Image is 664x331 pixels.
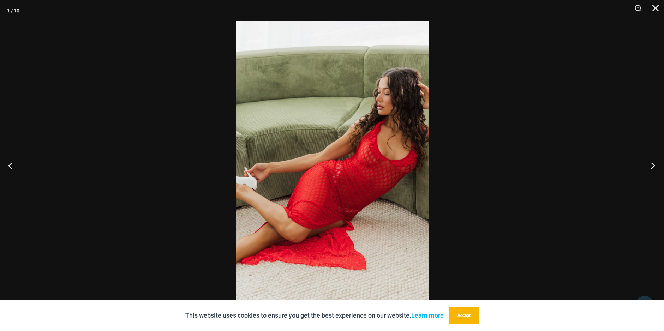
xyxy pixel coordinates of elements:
button: Next [638,148,664,183]
button: Accept [449,307,479,324]
div: 1 / 10 [7,5,19,16]
p: This website uses cookies to ensure you get the best experience on our website. [185,310,444,321]
img: Sometimes Red 587 Dress 10 [236,21,429,310]
a: Learn more [411,312,444,319]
